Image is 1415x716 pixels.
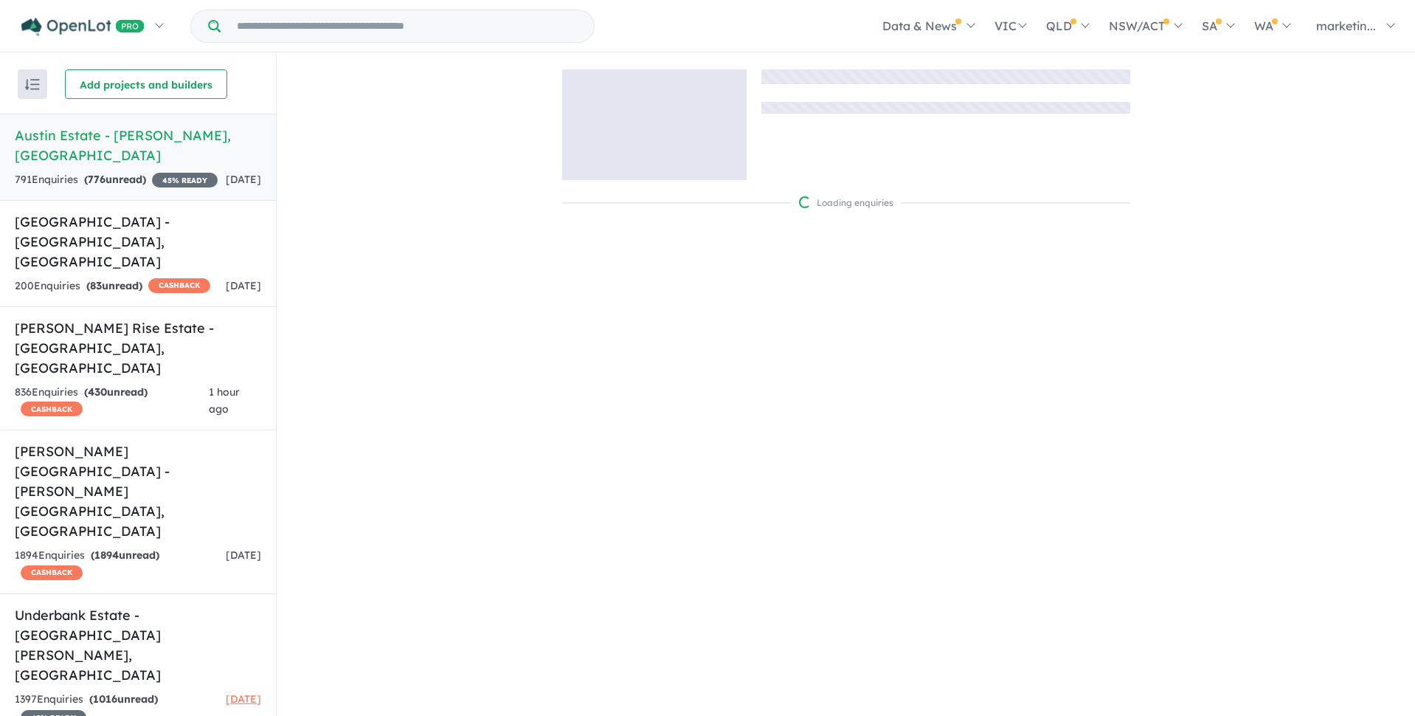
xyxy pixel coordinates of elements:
span: CASHBACK [21,402,83,416]
span: 1016 [93,692,117,706]
strong: ( unread) [84,173,146,186]
span: marketin... [1316,18,1376,33]
div: 791 Enquir ies [15,171,218,189]
span: [DATE] [226,279,261,292]
img: sort.svg [25,79,40,90]
span: [DATE] [226,548,261,562]
h5: Austin Estate - [PERSON_NAME] , [GEOGRAPHIC_DATA] [15,125,261,165]
h5: [PERSON_NAME] Rise Estate - [GEOGRAPHIC_DATA] , [GEOGRAPHIC_DATA] [15,318,261,378]
img: Openlot PRO Logo White [21,18,145,36]
span: CASHBACK [21,565,83,580]
span: 1 hour ago [209,385,240,416]
strong: ( unread) [84,385,148,399]
div: 1894 Enquir ies [15,547,226,582]
span: [DATE] [226,692,261,706]
h5: [GEOGRAPHIC_DATA] - [GEOGRAPHIC_DATA] , [GEOGRAPHIC_DATA] [15,212,261,272]
span: 1894 [94,548,119,562]
strong: ( unread) [89,692,158,706]
h5: Underbank Estate - [GEOGRAPHIC_DATA][PERSON_NAME] , [GEOGRAPHIC_DATA] [15,605,261,685]
div: 200 Enquir ies [15,278,210,295]
div: 836 Enquir ies [15,384,209,419]
span: 83 [90,279,102,292]
h5: [PERSON_NAME][GEOGRAPHIC_DATA] - [PERSON_NAME][GEOGRAPHIC_DATA] , [GEOGRAPHIC_DATA] [15,441,261,541]
span: [DATE] [226,173,261,186]
strong: ( unread) [86,279,142,292]
button: Add projects and builders [65,69,227,99]
input: Try estate name, suburb, builder or developer [224,10,591,42]
span: CASHBACK [148,278,210,293]
span: 430 [88,385,107,399]
div: Loading enquiries [799,196,893,210]
strong: ( unread) [91,548,159,562]
span: 776 [88,173,105,186]
span: 45 % READY [152,173,218,187]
